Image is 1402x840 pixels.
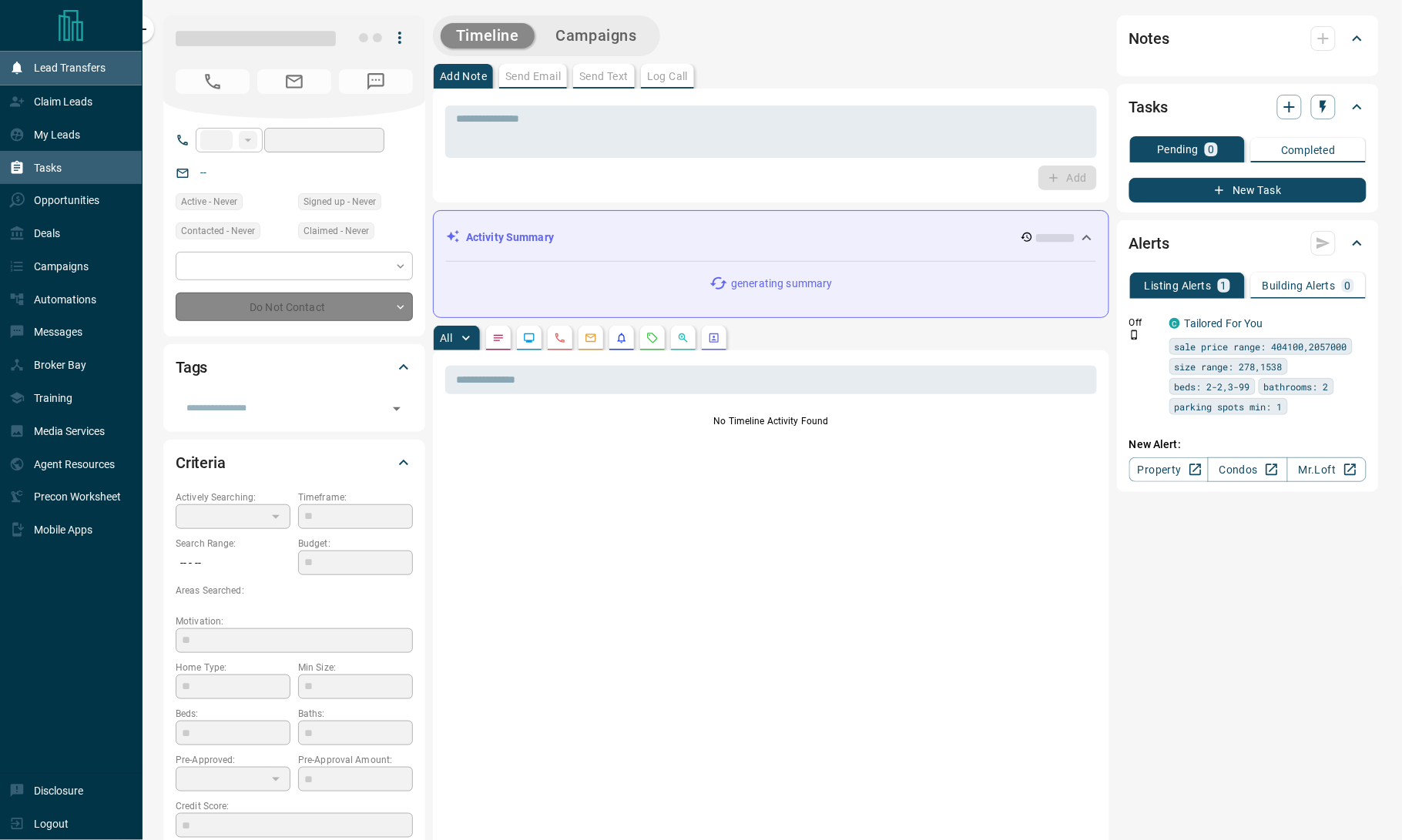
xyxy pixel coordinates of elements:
p: Off [1129,316,1160,330]
button: New Task [1129,178,1367,202]
h2: Criteria [176,450,226,475]
span: No Number [176,69,250,94]
p: Pending [1157,144,1199,155]
span: beds: 2-2,3-99 [1175,379,1250,394]
p: Add Note [440,71,487,82]
p: Activity Summary [466,229,554,246]
p: generating summary [731,276,832,292]
p: Search Range: [176,537,290,551]
div: condos.ca [1169,318,1180,329]
svg: Emails [585,332,597,344]
p: Building Alerts [1263,280,1336,291]
p: No Timeline Activity Found [445,414,1097,428]
p: All [440,333,452,343]
a: Property [1129,457,1209,482]
h2: Tags [176,355,207,380]
span: Signed up - Never [304,194,376,209]
span: No Number [339,69,413,94]
p: Home Type: [176,661,290,674]
p: Completed [1281,145,1336,156]
div: Tasks [1129,89,1367,125]
p: Beds: [176,707,290,721]
p: Timeframe: [298,490,413,504]
span: size range: 278,1538 [1175,359,1283,374]
span: No Email [257,69,331,94]
p: Motivation: [176,614,413,628]
svg: Agent Actions [708,332,720,344]
span: Contacted - Never [181,223,255,239]
p: 0 [1345,280,1351,291]
button: Open [386,398,408,420]
span: parking spots min: 1 [1175,399,1283,414]
p: Baths: [298,707,413,721]
p: Min Size: [298,661,413,674]
div: Alerts [1129,225,1367,262]
span: bathrooms: 2 [1264,379,1329,394]
div: Notes [1129,20,1367,57]
a: Tailored For You [1185,317,1263,330]
div: Tags [176,349,413,386]
p: Pre-Approval Amount: [298,753,413,767]
div: Criteria [176,444,413,481]
span: Claimed - Never [304,223,369,239]
button: Campaigns [541,23,652,49]
p: 1 [1221,280,1227,291]
a: Condos [1208,457,1287,482]
svg: Notes [492,332,505,344]
button: Timeline [441,23,535,49]
p: -- - -- [176,551,290,576]
h2: Tasks [1129,95,1168,119]
svg: Calls [554,332,566,344]
p: Pre-Approved: [176,753,290,767]
div: Activity Summary [446,223,1096,252]
div: Do Not Contact [176,293,413,321]
span: Active - Never [181,194,237,209]
svg: Lead Browsing Activity [523,332,535,344]
p: Credit Score: [176,799,413,813]
h2: Alerts [1129,231,1169,256]
a: -- [200,166,206,179]
span: sale price range: 404100,2057000 [1175,339,1347,354]
p: 0 [1208,144,1214,155]
p: Areas Searched: [176,584,413,597]
svg: Opportunities [677,332,689,344]
svg: Listing Alerts [615,332,628,344]
p: Actively Searching: [176,490,290,504]
a: Mr.Loft [1287,457,1367,482]
p: Listing Alerts [1145,280,1212,291]
svg: Requests [646,332,659,344]
p: New Alert: [1129,437,1367,453]
h2: Notes [1129,26,1169,51]
p: Budget: [298,537,413,551]
svg: Push Notification Only [1129,330,1140,340]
